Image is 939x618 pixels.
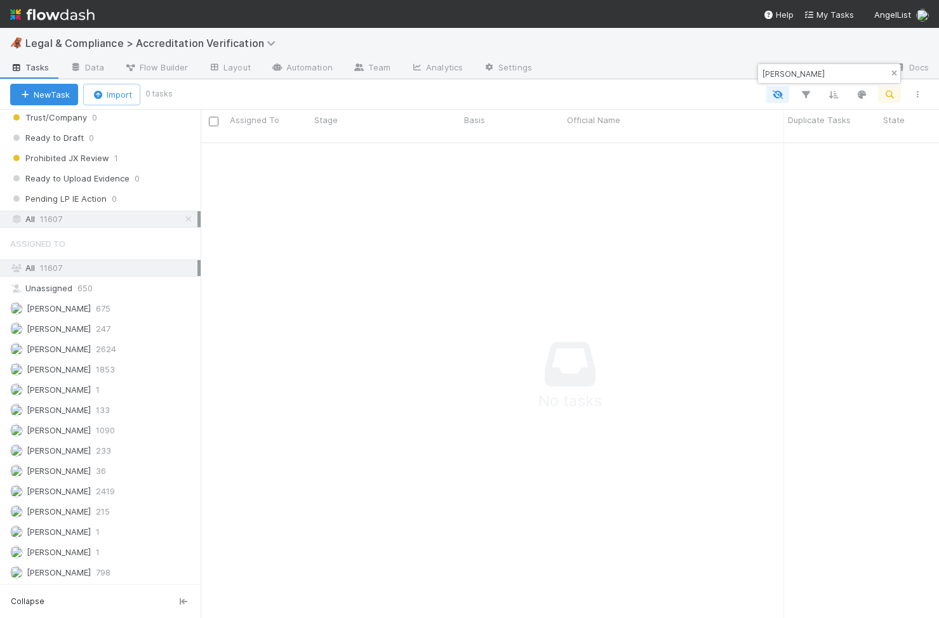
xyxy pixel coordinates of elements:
span: Stage [314,114,338,126]
a: Docs [884,58,939,79]
span: 🦧 [10,37,23,48]
span: 1 [96,524,100,540]
span: 2624 [96,341,116,357]
span: 650 [77,280,93,296]
span: [PERSON_NAME] [27,547,91,557]
span: 0 [92,110,97,126]
span: Duplicate Tasks [788,114,851,126]
img: avatar_892eb56c-5b5a-46db-bf0b-2a9023d0e8f8.png [10,485,23,497]
span: Prohibited JX Review [10,150,109,166]
span: Ready to Draft [10,130,84,146]
img: avatar_e0ab5a02-4425-4644-8eca-231d5bcccdf4.png [10,363,23,376]
span: [PERSON_NAME] [27,425,91,435]
img: avatar_cd4e5e5e-3003-49e5-bc76-fd776f359de9.png [10,505,23,518]
span: 11607 [40,263,62,273]
span: Ready to Upload Evidence [10,171,130,187]
img: avatar_5bf5c33b-3139-4939-a495-cbf9fc6ebf7e.png [10,404,23,416]
img: avatar_d6b50140-ca82-482e-b0bf-854821fc5d82.png [10,302,23,315]
img: avatar_cea4b3df-83b6-44b5-8b06-f9455c333edc.png [10,322,23,335]
div: Help [763,8,794,21]
span: 1 [96,382,100,398]
span: 798 [96,565,110,581]
img: avatar_26a72cff-d2f6-445f-be4d-79d164590882.png [10,464,23,477]
span: Pending LP IE Action [10,191,107,207]
span: Collapse [11,596,44,607]
span: [PERSON_NAME] [27,344,91,354]
span: [PERSON_NAME] [27,567,91,577]
input: Search... [760,66,887,81]
a: Analytics [401,58,473,79]
span: [PERSON_NAME] [27,405,91,415]
span: 1 [96,544,100,560]
button: Import [83,84,140,105]
span: 36 [96,463,106,479]
span: Flow Builder [124,61,188,74]
span: 11607 [40,211,62,227]
div: All [10,260,197,276]
img: avatar_7d83f73c-397d-4044-baf2-bb2da42e298f.png [10,566,23,579]
img: logo-inverted-e16ddd16eac7371096b0.svg [10,4,95,25]
span: Legal & Compliance > Accreditation Verification [25,37,282,49]
span: AngelList [874,10,911,20]
span: 675 [96,301,110,317]
span: Tasks [10,61,50,74]
span: Assigned To [230,114,279,126]
img: avatar_7b0351f6-39c4-4668-adeb-4af921ef5777.png [10,383,23,396]
span: 1853 [96,362,115,378]
a: Data [60,58,114,79]
span: [PERSON_NAME] [27,486,91,496]
img: avatar_73a733c5-ce41-4a22-8c93-0dca612da21e.png [10,343,23,355]
span: [PERSON_NAME] [27,506,91,516]
span: 0 [112,191,117,207]
span: 215 [96,504,110,520]
span: [PERSON_NAME] [27,303,91,313]
div: Unassigned [10,280,197,296]
span: [PERSON_NAME] [27,364,91,374]
span: [PERSON_NAME] [27,324,91,334]
a: Layout [198,58,261,79]
div: All [10,211,197,227]
a: Settings [473,58,542,79]
span: State [883,114,905,126]
span: My Tasks [804,10,854,20]
span: 2419 [96,483,115,499]
span: [PERSON_NAME] [27,466,91,476]
img: avatar_c3a0099a-786e-4408-a13b-262db10dcd3b.png [10,546,23,558]
span: Trust/Company [10,110,87,126]
span: [PERSON_NAME] [27,527,91,537]
img: avatar_99e80e95-8f0d-4917-ae3c-b5dad577a2b5.png [10,444,23,457]
span: Assigned To [10,231,65,256]
span: 1 [114,150,118,166]
span: 247 [96,321,110,337]
span: 1090 [96,423,115,438]
span: [PERSON_NAME] [27,445,91,456]
input: Toggle All Rows Selected [209,117,218,126]
span: Official Name [567,114,620,126]
img: avatar_9c151071-f933-43a5-bea8-75c79d9f5f0f.png [10,525,23,538]
span: [PERSON_NAME] [27,385,91,395]
span: 0 [89,130,94,146]
a: Automation [261,58,343,79]
span: 233 [96,443,111,459]
span: 0 [135,171,140,187]
a: Team [343,58,401,79]
img: avatar_7d83f73c-397d-4044-baf2-bb2da42e298f.png [916,9,929,22]
img: avatar_ec94f6e9-05c5-4d36-a6c8-d0cea77c3c29.png [10,424,23,437]
span: 133 [96,402,110,418]
small: 0 tasks [145,88,173,100]
button: NewTask [10,84,78,105]
span: Basis [464,114,485,126]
